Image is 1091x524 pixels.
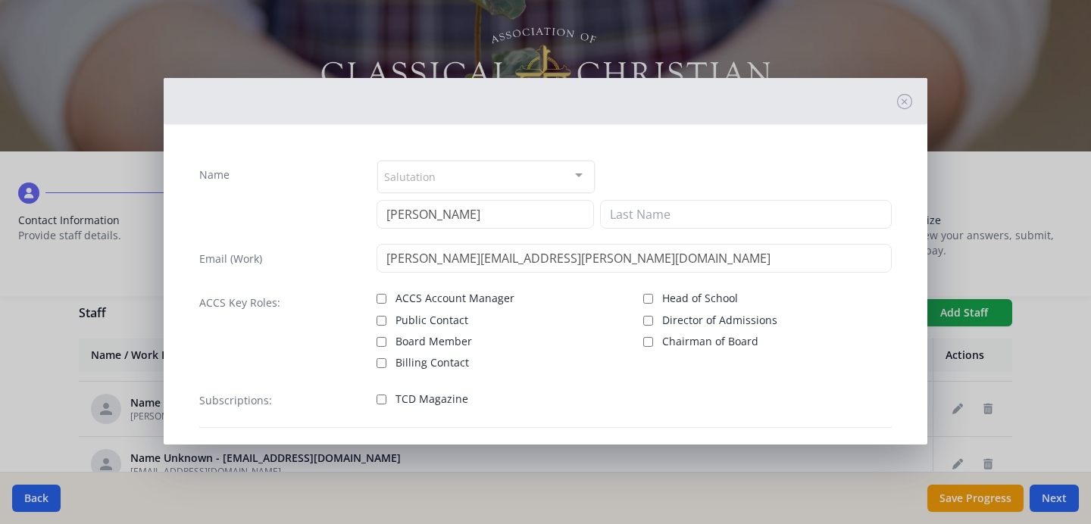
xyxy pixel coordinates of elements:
span: Chairman of Board [662,334,758,349]
span: Head of School [662,291,738,306]
input: First Name [377,200,594,229]
span: ACCS Account Manager [395,291,514,306]
span: Director of Admissions [662,313,777,328]
input: Last Name [600,200,892,229]
label: ACCS Key Roles: [199,295,280,310]
span: TCD Magazine [395,391,468,407]
input: Public Contact [377,316,386,326]
span: Billing Contact [395,355,469,370]
input: contact@site.com [377,244,892,273]
label: Subscriptions: [199,393,272,408]
input: Director of Admissions [643,316,653,326]
span: Board Member [395,334,472,349]
input: Board Member [377,337,386,347]
input: Head of School [643,294,653,304]
label: Name [199,167,230,182]
input: Billing Contact [377,358,386,368]
span: Salutation [384,167,436,185]
span: Public Contact [395,313,468,328]
label: Email (Work) [199,251,262,267]
input: Chairman of Board [643,337,653,347]
input: ACCS Account Manager [377,294,386,304]
input: TCD Magazine [377,395,386,404]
